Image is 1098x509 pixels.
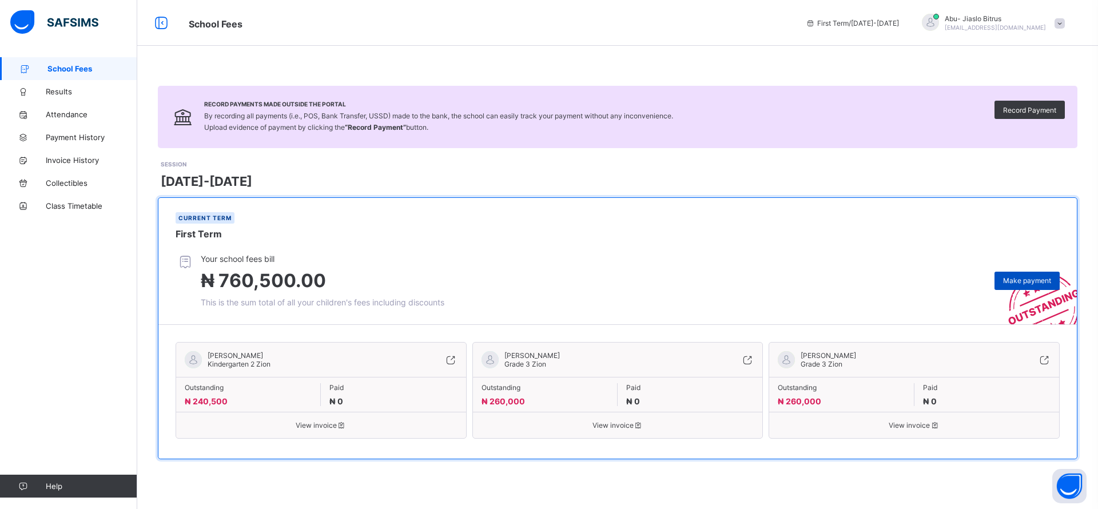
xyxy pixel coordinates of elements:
span: Abu- Jiaslo Bitrus [945,14,1046,23]
span: First Term [176,228,222,240]
span: Paid [626,383,754,392]
span: [PERSON_NAME] [801,351,856,360]
span: Grade 3 Zion [801,360,842,368]
span: Invoice History [46,156,137,165]
span: Kindergarten 2 Zion [208,360,270,368]
span: Outstanding [482,383,608,392]
span: SESSION [161,161,186,168]
span: Your school fees bill [201,254,444,264]
span: ₦ 0 [329,396,343,406]
span: session/term information [806,19,899,27]
span: [EMAIL_ADDRESS][DOMAIN_NAME] [945,24,1046,31]
span: View invoice [482,421,754,430]
span: View invoice [778,421,1051,430]
span: ₦ 0 [923,396,937,406]
span: Class Timetable [46,201,137,210]
span: [DATE]-[DATE] [161,174,252,189]
span: By recording all payments (i.e., POS, Bank Transfer, USSD) made to the bank, the school can easil... [204,112,673,132]
span: Outstanding [185,383,312,392]
span: Attendance [46,110,137,119]
span: Outstanding [778,383,905,392]
span: ₦ 760,500.00 [201,269,326,292]
span: Record Payment [1003,106,1056,114]
span: [PERSON_NAME] [208,351,270,360]
span: Record Payments Made Outside the Portal [204,101,673,108]
span: Payment History [46,133,137,142]
span: Help [46,482,137,491]
span: ₦ 260,000 [778,396,821,406]
span: School Fees [189,18,242,30]
img: safsims [10,10,98,34]
div: Abu- JiasloBitrus [910,14,1071,33]
span: This is the sum total of all your children's fees including discounts [201,297,444,307]
span: ₦ 240,500 [185,396,228,406]
span: View invoice [185,421,457,430]
span: Paid [923,383,1051,392]
span: ₦ 0 [626,396,640,406]
span: ₦ 260,000 [482,396,525,406]
img: outstanding-stamp.3c148f88c3ebafa6da95868fa43343a1.svg [994,259,1077,324]
b: “Record Payment” [345,123,406,132]
span: Collectibles [46,178,137,188]
span: Paid [329,383,457,392]
span: Grade 3 Zion [504,360,546,368]
span: Make payment [1003,276,1051,285]
span: [PERSON_NAME] [504,351,560,360]
span: School Fees [47,64,137,73]
span: Results [46,87,137,96]
span: Current term [178,214,232,221]
button: Open asap [1052,469,1087,503]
